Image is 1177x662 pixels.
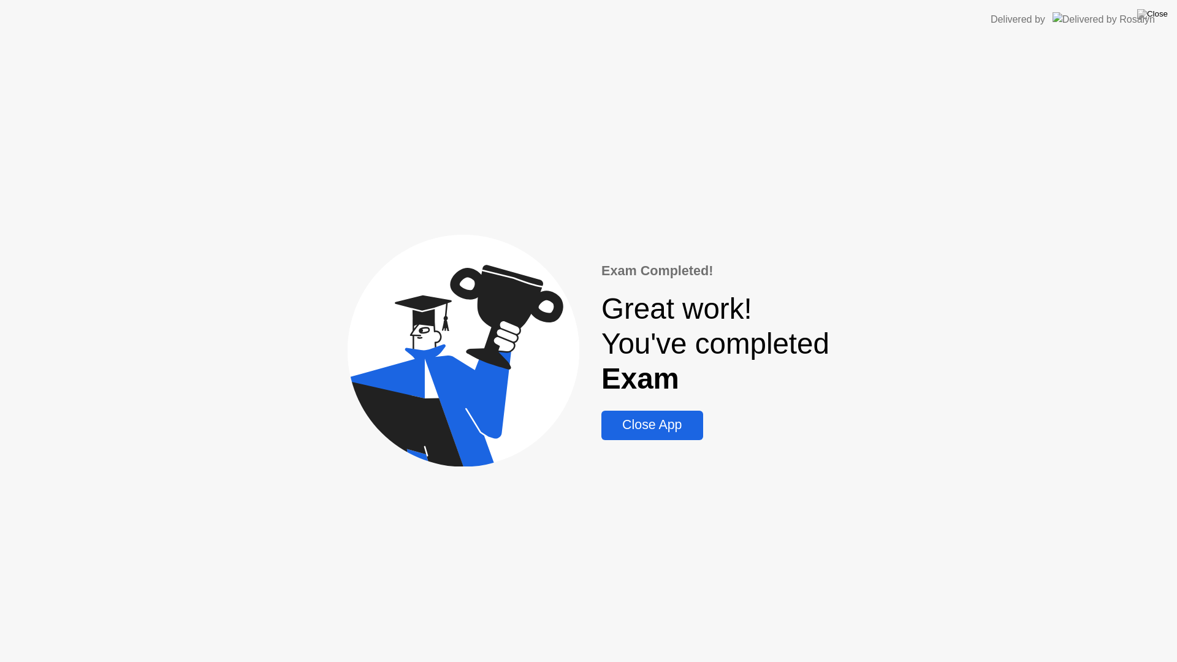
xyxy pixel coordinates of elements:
button: Close App [601,411,703,440]
div: Close App [605,417,699,433]
div: Delivered by [991,12,1045,27]
div: Exam Completed! [601,261,829,281]
b: Exam [601,362,679,395]
img: Close [1137,9,1168,19]
div: Great work! You've completed [601,291,829,396]
img: Delivered by Rosalyn [1053,12,1155,26]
